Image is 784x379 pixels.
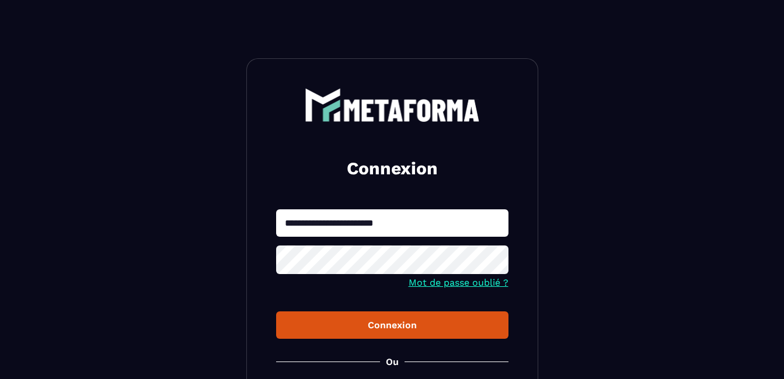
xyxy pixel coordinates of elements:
button: Connexion [276,311,508,339]
img: logo [305,88,480,122]
a: Mot de passe oublié ? [409,277,508,288]
p: Ou [386,356,399,367]
h2: Connexion [290,157,494,180]
a: logo [276,88,508,122]
div: Connexion [285,320,499,331]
